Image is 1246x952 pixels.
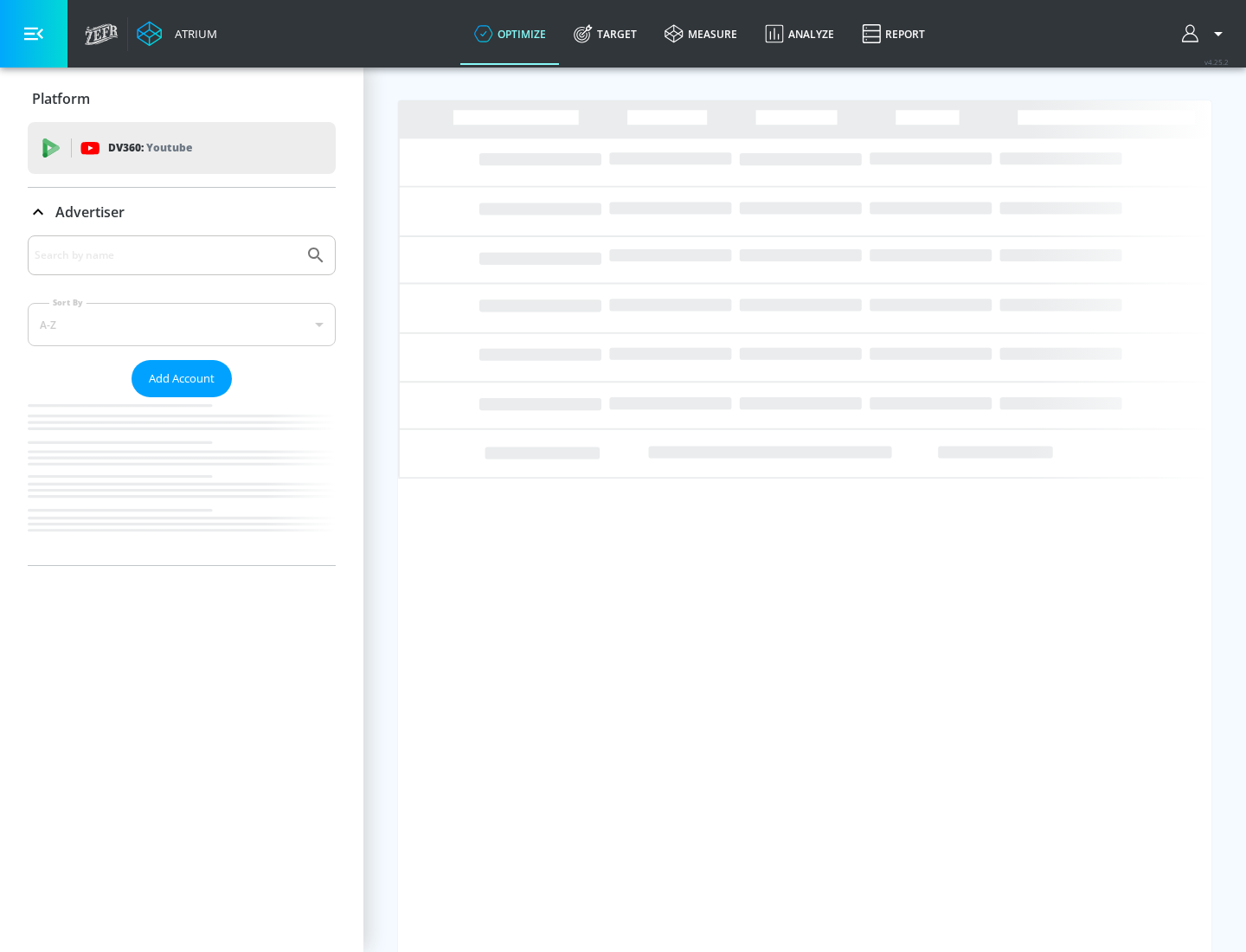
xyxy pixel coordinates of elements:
[146,138,192,157] p: Youtube
[32,89,90,108] p: Platform
[132,360,232,397] button: Add Account
[28,122,336,174] div: DV360: Youtube
[651,3,751,65] a: measure
[149,369,215,389] span: Add Account
[1204,57,1229,67] span: v 4.25.2
[28,397,336,565] nav: list of Advertiser
[560,3,651,65] a: Target
[55,203,125,222] p: Advertiser
[49,297,87,308] label: Sort By
[460,3,560,65] a: optimize
[28,74,336,123] div: Platform
[28,303,336,346] div: A-Z
[137,21,217,47] a: Atrium
[28,188,336,236] div: Advertiser
[168,26,217,42] div: Atrium
[35,244,297,267] input: Search by name
[848,3,939,65] a: Report
[751,3,848,65] a: Analyze
[108,138,192,158] p: DV360:
[28,235,336,565] div: Advertiser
